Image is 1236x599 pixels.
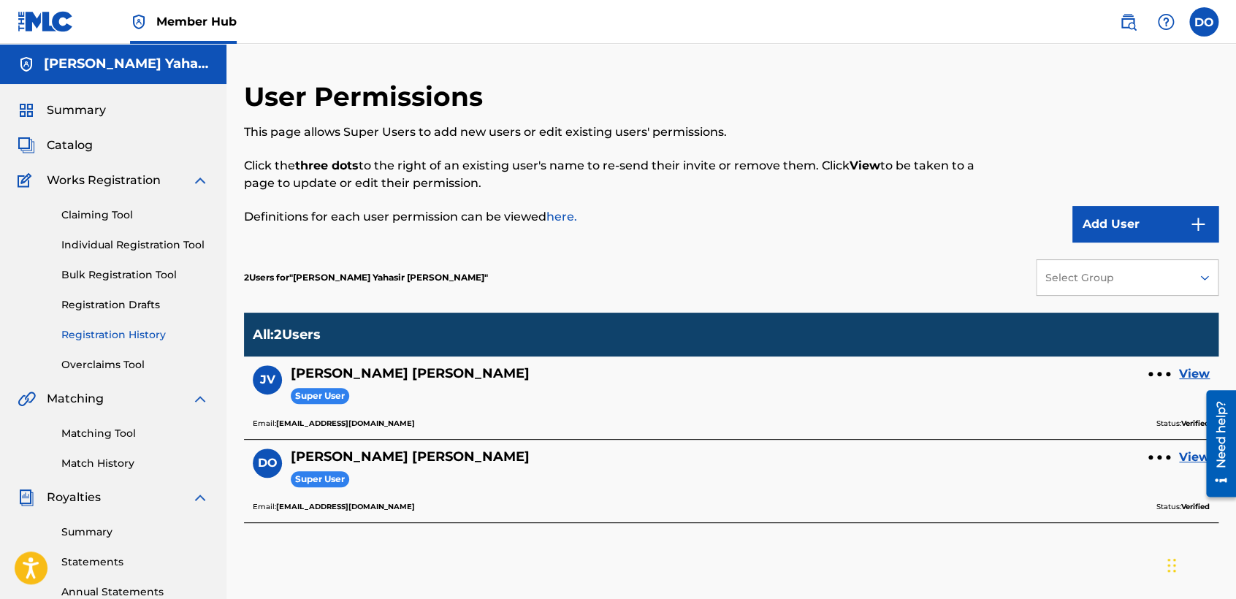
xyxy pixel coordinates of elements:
span: Summary [47,102,106,119]
a: here. [546,210,577,224]
h5: David Yahasir Ornelas Carreño [291,449,530,465]
a: Registration History [61,327,209,343]
span: Super User [291,388,349,405]
a: Summary [61,524,209,540]
b: [EMAIL_ADDRESS][DOMAIN_NAME] [276,502,415,511]
b: Verified [1181,419,1210,428]
img: expand [191,390,209,408]
p: Email: [253,417,415,430]
span: Super User [291,471,349,488]
div: Select Group [1045,270,1181,286]
b: Verified [1181,502,1210,511]
img: Works Registration [18,172,37,189]
img: MLC Logo [18,11,74,32]
a: Overclaims Tool [61,357,209,373]
p: Click the to the right of an existing user's name to re-send their invite or remove them. Click t... [244,157,994,192]
a: Registration Drafts [61,297,209,313]
span: Works Registration [47,172,161,189]
button: Add User [1072,206,1218,243]
span: Catalog [47,137,93,154]
img: help [1157,13,1175,31]
img: Royalties [18,489,35,506]
h5: David Yahasir Ornelas Carreño [44,56,209,72]
img: Summary [18,102,35,119]
img: Matching [18,390,36,408]
p: Definitions for each user permission can be viewed [244,208,994,226]
div: Widget de chat [1163,529,1236,599]
p: This page allows Super Users to add new users or edit existing users' permissions. [244,123,994,141]
h2: User Permissions [244,80,490,113]
iframe: Resource Center [1195,385,1236,503]
p: All : 2 Users [253,327,321,343]
img: Catalog [18,137,35,154]
a: View [1179,365,1210,383]
img: expand [191,172,209,189]
img: Top Rightsholder [130,13,148,31]
img: expand [191,489,209,506]
p: Status: [1156,417,1210,430]
span: JV [260,371,275,389]
a: Individual Registration Tool [61,237,209,253]
span: Royalties [47,489,101,506]
b: [EMAIL_ADDRESS][DOMAIN_NAME] [276,419,415,428]
a: View [1179,449,1210,466]
span: Matching [47,390,104,408]
img: search [1119,13,1137,31]
div: Arrastrar [1167,543,1176,587]
strong: three dots [295,159,359,172]
span: Member Hub [156,13,237,30]
a: Bulk Registration Tool [61,267,209,283]
a: CatalogCatalog [18,137,93,154]
strong: View [850,159,880,172]
span: 2 Users for [244,272,289,283]
a: SummarySummary [18,102,106,119]
h5: Jorge Vázquez Guerra [291,365,530,382]
span: David Yahasir Ornelas Carreño [289,272,488,283]
div: User Menu [1189,7,1218,37]
a: Public Search [1113,7,1142,37]
p: Email: [253,500,415,514]
iframe: Chat Widget [1163,529,1236,599]
a: Statements [61,554,209,570]
a: Match History [61,456,209,471]
div: Help [1151,7,1180,37]
a: Matching Tool [61,426,209,441]
img: 9d2ae6d4665cec9f34b9.svg [1189,215,1207,233]
span: DO [258,454,278,472]
a: Claiming Tool [61,207,209,223]
img: Accounts [18,56,35,73]
p: Status: [1156,500,1210,514]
